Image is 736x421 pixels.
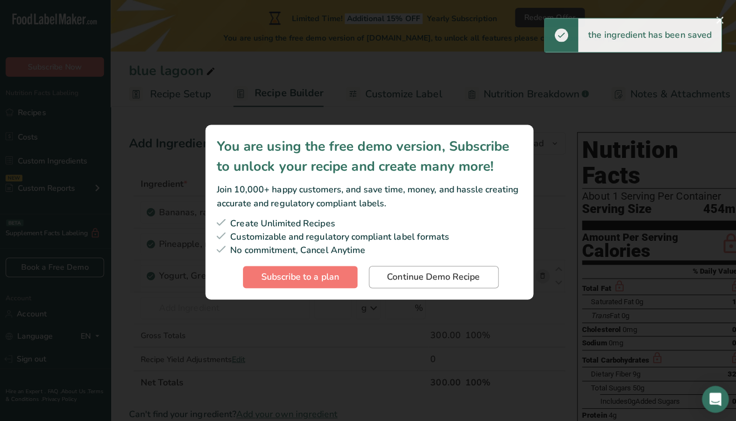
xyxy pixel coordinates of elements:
[216,215,520,229] div: Create Unlimited Recipes
[575,18,718,52] div: the ingredient has been saved
[216,182,520,209] div: Join 10,000+ happy customers, and save time, money, and hassle creating accurate and regulatory c...
[216,229,520,242] div: Customizable and regulatory compliant label formats
[261,269,338,282] span: Subscribe to a plan
[216,135,520,175] div: You are using the free demo version, Subscribe to unlock your recipe and create many more!
[216,242,520,255] div: No commitment, Cancel Anytime
[698,383,725,410] div: Open Intercom Messenger
[386,269,478,282] span: Continue Demo Recipe
[367,264,496,286] button: Continue Demo Recipe
[242,264,356,286] button: Subscribe to a plan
